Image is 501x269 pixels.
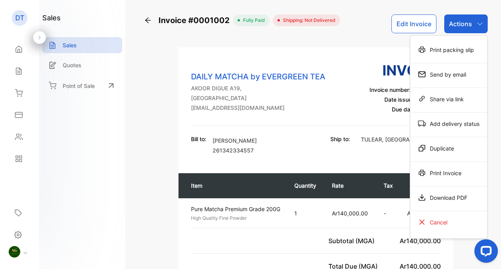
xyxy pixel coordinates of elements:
span: fully paid [240,17,265,24]
p: Point of Sale [63,82,95,90]
h1: sales [42,13,61,23]
p: High Quality Fine Powder [191,215,280,222]
span: Ar140,000.00 [407,210,443,217]
p: Rate [332,181,368,190]
p: DAILY MATCHA by EVERGREEN TEA [191,71,325,82]
span: Invoice #0001002 [159,14,233,26]
a: Point of Sale [42,77,122,94]
span: TULEAR [361,136,382,143]
span: Due date: [392,106,417,113]
span: Ar140,000.00 [400,237,441,245]
img: profile [9,246,20,258]
p: Sales [63,41,77,49]
p: Amount [409,181,443,190]
p: Ship to: [330,135,350,143]
button: Edit Invoice [391,14,436,33]
div: Duplicate [410,140,487,156]
span: Ar140,000.00 [332,210,368,217]
h3: Invoice [369,60,441,81]
a: Quotes [42,57,122,73]
div: Print packing slip [410,42,487,57]
iframe: LiveChat chat widget [468,236,501,269]
button: Actions [444,14,488,33]
p: Pure Matcha Premium Grade 200G [191,205,280,213]
p: Tax [384,181,393,190]
div: Share via link [410,91,487,107]
p: [GEOGRAPHIC_DATA] [191,94,325,102]
p: [PERSON_NAME] [213,136,257,145]
span: Invoice number: [369,86,411,93]
div: Download PDF [410,190,487,205]
p: Item [191,181,279,190]
div: Print Invoice [410,165,487,181]
p: Quantity [294,181,316,190]
p: Subtotal (MGA) [328,236,378,246]
p: Quotes [63,61,81,69]
span: Shipping: Not Delivered [280,17,335,24]
a: Sales [42,37,122,53]
p: AKOOR DIGUE A19, [191,84,325,92]
div: Add delivery status [410,116,487,131]
p: - [384,209,393,217]
p: Actions [449,19,472,29]
span: , [GEOGRAPHIC_DATA] [382,136,441,143]
span: Date issued: [384,96,417,103]
p: DT [15,13,24,23]
p: [EMAIL_ADDRESS][DOMAIN_NAME] [191,104,325,112]
p: Bill to: [191,135,206,143]
p: 1 [294,209,316,217]
div: Cancel [410,214,487,230]
div: Send by email [410,66,487,82]
p: 261342334557 [213,146,257,154]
